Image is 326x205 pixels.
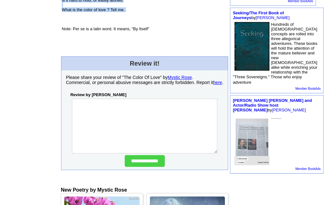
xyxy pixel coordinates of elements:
font: Hundreds of [DEMOGRAPHIC_DATA] concepts are rolled into three allegorical adventures. These books... [233,22,317,85]
a: Member BookAds [295,167,321,171]
img: 26928.jpg [234,22,269,71]
b: Review by [PERSON_NAME] [70,92,126,97]
b: New Poetry by Mystic Rose [61,187,127,193]
a: here [213,80,222,85]
a: Seeking/The First Book of Journeys [233,11,284,20]
td: Review it! [61,57,228,71]
font: by [233,98,312,112]
a: [PERSON_NAME] [256,15,290,20]
font: ......... [271,115,281,120]
img: 74201.jpg [234,114,269,165]
p: Please share your review of "The Color Of Love" by . Commercial, or personal abusive messages are... [66,75,223,85]
a: Member BookAds [295,87,321,90]
a: [PERSON_NAME] [PERSON_NAME] and Actor/Radio Show host [PERSON_NAME] [233,98,312,112]
font: by [233,11,289,20]
a: Mystic Rose [168,75,192,80]
a: [PERSON_NAME] [272,108,306,112]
